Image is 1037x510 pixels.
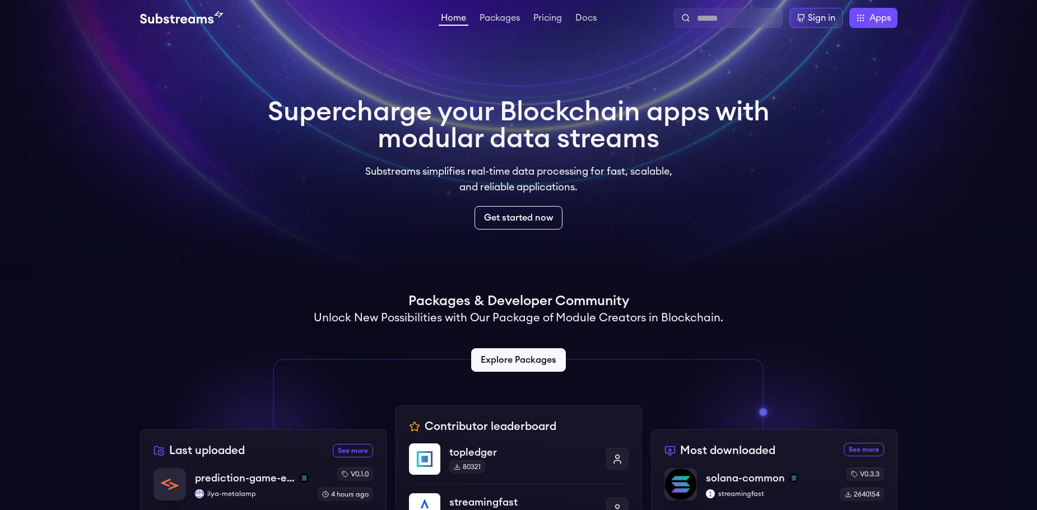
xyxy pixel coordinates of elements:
[531,13,564,25] a: Pricing
[789,8,843,28] a: Sign in
[314,310,723,326] h2: Unlock New Possibilities with Our Package of Module Creators in Blockchain.
[665,469,696,500] img: solana-common
[154,469,185,500] img: prediction-game-events
[449,445,597,460] p: topledger
[268,99,770,152] h1: Supercharge your Blockchain apps with modular data streams
[337,467,373,481] div: v0.1.0
[318,488,373,501] div: 4 hours ago
[471,348,566,372] a: Explore Packages
[195,489,309,498] p: ilya-metalamp
[477,13,522,25] a: Packages
[706,489,715,498] img: streamingfast
[357,163,680,195] p: Substreams simplifies real-time data processing for fast, scalable, and reliable applications.
[449,494,597,510] p: streamingfast
[439,13,468,26] a: Home
[844,443,884,456] a: See more most downloaded packages
[789,474,798,483] img: solana
[840,488,884,501] div: 2640154
[475,206,562,230] a: Get started now
[195,470,295,486] p: prediction-game-events
[300,474,309,483] img: solana
[333,444,373,457] a: See more recently uploaded packages
[140,11,223,25] img: Substream's logo
[449,460,485,474] div: 80321
[847,467,884,481] div: v0.3.3
[808,11,835,25] div: Sign in
[573,13,599,25] a: Docs
[408,292,629,310] h1: Packages & Developer Community
[869,11,891,25] span: Apps
[706,470,785,486] p: solana-common
[706,489,831,498] p: streamingfast
[664,467,884,510] a: solana-commonsolana-commonsolanastreamingfaststreamingfastv0.3.32640154
[195,489,204,498] img: ilya-metalamp
[154,467,373,510] a: prediction-game-eventsprediction-game-eventssolanailya-metalampilya-metalampv0.1.04 hours ago
[409,443,629,484] a: topledgertopledger80321
[409,443,440,475] img: topledger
